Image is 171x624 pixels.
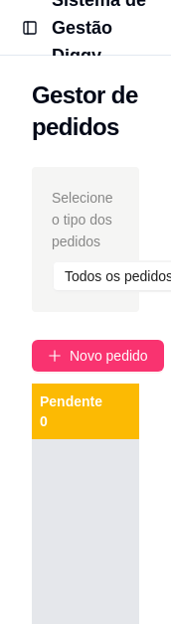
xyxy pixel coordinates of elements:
[52,187,119,252] span: Selecione o tipo dos pedidos
[48,349,62,363] span: plus
[32,340,164,372] button: Novo pedido
[40,411,102,431] p: 0
[70,345,148,367] span: Novo pedido
[40,391,102,411] p: Pendente
[32,79,139,143] h2: Gestor de pedidos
